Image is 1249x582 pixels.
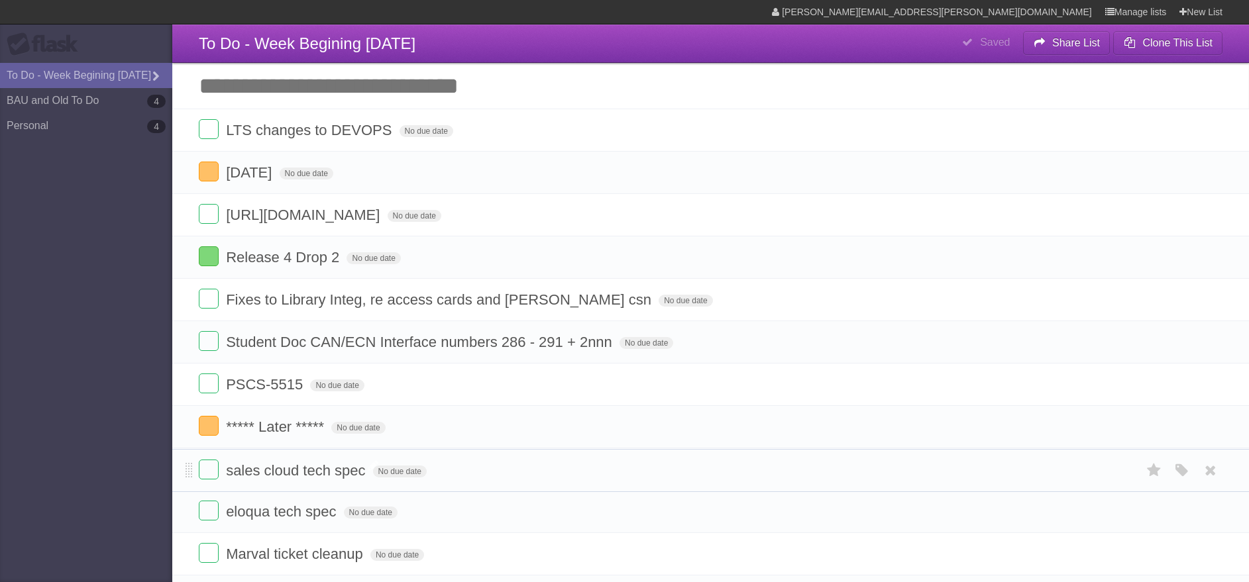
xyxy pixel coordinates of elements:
[199,331,219,351] label: Done
[199,162,219,181] label: Done
[1142,37,1213,48] b: Clone This List
[7,32,86,56] div: Flask
[620,337,673,349] span: No due date
[199,543,219,563] label: Done
[373,465,427,477] span: No due date
[659,295,712,307] span: No due date
[1113,31,1222,55] button: Clone This List
[199,119,219,139] label: Done
[1023,31,1111,55] button: Share List
[199,460,219,479] label: Done
[331,422,385,434] span: No due date
[400,125,453,137] span: No due date
[347,252,400,264] span: No due date
[226,207,383,223] span: [URL][DOMAIN_NAME]
[226,122,395,138] span: LTS changes to DEVOPS
[199,34,415,52] span: To Do - Week Begining [DATE]
[226,462,368,479] span: sales cloud tech spec
[199,416,219,436] label: Done
[1142,460,1167,481] label: Star task
[388,210,441,222] span: No due date
[980,36,1010,48] b: Saved
[199,204,219,224] label: Done
[199,373,219,393] label: Done
[310,379,364,391] span: No due date
[199,246,219,266] label: Done
[147,120,166,133] b: 4
[147,95,166,108] b: 4
[199,501,219,520] label: Done
[226,503,339,520] span: eloqua tech spec
[226,546,366,562] span: Marval ticket cleanup
[280,168,333,179] span: No due date
[226,376,306,393] span: PSCS-5515
[226,249,343,266] span: Release 4 Drop 2
[226,334,616,350] span: Student Doc CAN/ECN Interface numbers 286 - 291 + 2nnn
[226,164,275,181] span: [DATE]
[344,507,398,518] span: No due date
[370,549,424,561] span: No due date
[1052,37,1100,48] b: Share List
[226,291,655,308] span: Fixes to Library Integ, re access cards and [PERSON_NAME] csn
[199,289,219,309] label: Done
